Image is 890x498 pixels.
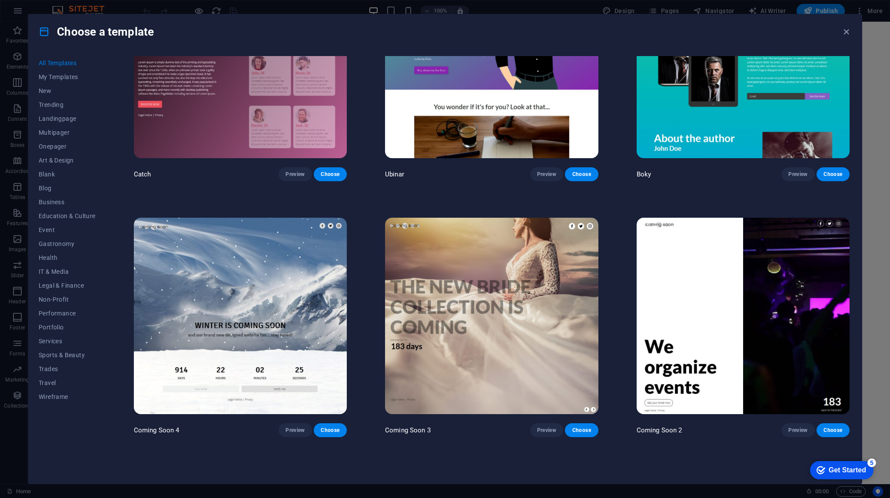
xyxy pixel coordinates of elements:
span: Event [39,226,96,233]
span: Choose [572,427,591,434]
button: Choose [565,167,598,181]
button: Trades [39,362,96,376]
button: My Templates [39,70,96,84]
div: 5 [64,2,73,10]
span: Education & Culture [39,212,96,219]
span: Wireframe [39,393,96,400]
button: IT & Media [39,265,96,279]
button: Choose [314,423,347,437]
button: Landingpage [39,112,96,126]
span: Blog [39,185,96,192]
span: Health [39,254,96,261]
button: Sports & Beauty [39,348,96,362]
span: Sports & Beauty [39,352,96,359]
span: Choose [824,427,843,434]
p: Boky [637,170,651,179]
button: Legal & Finance [39,279,96,292]
span: Choose [321,171,340,178]
button: Health [39,251,96,265]
span: Landingpage [39,115,96,122]
div: Get Started 5 items remaining, 0% complete [7,4,70,23]
h4: Choose a template [39,25,154,39]
button: Portfolio [39,320,96,334]
span: Travel [39,379,96,386]
span: IT & Media [39,268,96,275]
span: Trades [39,365,96,372]
p: Coming Soon 2 [637,426,682,435]
span: Preview [286,427,305,434]
button: New [39,84,96,98]
span: Preview [788,427,807,434]
button: Education & Culture [39,209,96,223]
button: Choose [565,423,598,437]
button: Choose [817,167,850,181]
span: Choose [321,427,340,434]
button: Art & Design [39,153,96,167]
button: Travel [39,376,96,390]
button: Multipager [39,126,96,139]
button: Non-Profit [39,292,96,306]
button: All Templates [39,56,96,70]
span: Onepager [39,143,96,150]
button: Business [39,195,96,209]
span: Choose [572,171,591,178]
button: Trending [39,98,96,112]
span: Preview [537,427,556,434]
span: Non-Profit [39,296,96,303]
span: Portfolio [39,324,96,331]
span: Trending [39,101,96,108]
span: Preview [788,171,807,178]
span: All Templates [39,60,96,66]
img: Coming Soon 2 [637,218,850,414]
span: Multipager [39,129,96,136]
p: Coming Soon 3 [385,426,431,435]
p: Ubinar [385,170,404,179]
img: Coming Soon 4 [134,218,347,414]
span: New [39,87,96,94]
button: Choose [314,167,347,181]
button: Preview [781,423,814,437]
button: Preview [530,423,563,437]
span: Preview [286,171,305,178]
span: Services [39,338,96,345]
button: Wireframe [39,390,96,404]
button: Preview [781,167,814,181]
p: Coming Soon 4 [134,426,179,435]
span: Performance [39,310,96,317]
span: Legal & Finance [39,282,96,289]
p: Catch [134,170,151,179]
div: Get Started [26,10,63,17]
span: Gastronomy [39,240,96,247]
button: Blog [39,181,96,195]
button: Event [39,223,96,237]
span: Preview [537,171,556,178]
button: Choose [817,423,850,437]
button: Preview [279,423,312,437]
button: Services [39,334,96,348]
button: Performance [39,306,96,320]
span: Business [39,199,96,206]
button: Preview [279,167,312,181]
span: Blank [39,171,96,178]
button: Onepager [39,139,96,153]
span: Choose [824,171,843,178]
span: My Templates [39,73,96,80]
img: Coming Soon 3 [385,218,598,414]
button: Preview [530,167,563,181]
span: Art & Design [39,157,96,164]
button: Blank [39,167,96,181]
button: Gastronomy [39,237,96,251]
